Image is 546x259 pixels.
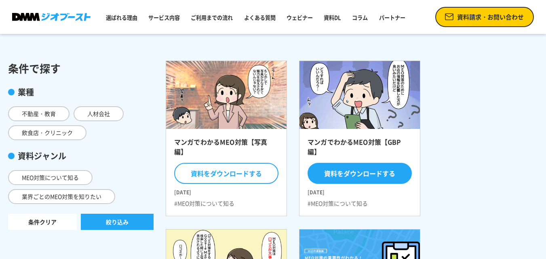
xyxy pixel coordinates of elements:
[299,61,420,216] a: マンガでわかるMEO対策【GBP編】 資料をダウンロードする [DATE] #MEO対策について知る
[320,11,344,25] a: 資料DL
[8,61,154,76] div: 条件で探す
[457,13,524,22] span: 資料請求・お問い合わせ
[8,86,154,98] div: 業種
[103,11,141,25] a: 選ばれる理由
[166,61,287,216] a: マンガでわかるMEO対策【写真編】 資料をダウンロードする [DATE] #MEO対策について知る
[308,199,368,208] li: #MEO対策について知る
[145,11,183,25] a: サービス内容
[174,163,278,184] button: 資料をダウンロードする
[174,199,234,208] li: #MEO対策について知る
[376,11,409,25] a: パートナー
[308,185,412,196] time: [DATE]
[8,150,154,162] div: 資料ジャンル
[283,11,316,25] a: ウェビナー
[241,11,279,25] a: よくある質問
[8,189,115,204] span: 業界ごとのMEO対策を知りたい
[8,125,86,140] span: 飲食店・クリニック
[308,163,412,184] button: 資料をダウンロードする
[349,11,371,25] a: コラム
[308,137,412,161] h2: マンガでわかるMEO対策【GBP編】
[174,137,278,161] h2: マンガでわかるMEO対策【写真編】
[74,106,124,121] span: 人材会社
[12,13,91,21] img: DMMジオブースト
[8,106,70,121] span: 不動産・教育
[435,7,534,27] a: 資料請求・お問い合わせ
[174,185,278,196] time: [DATE]
[8,214,77,230] a: 条件クリア
[8,170,93,185] span: MEO対策について知る
[188,11,236,25] a: ご利用までの流れ
[81,214,154,230] button: 絞り込み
